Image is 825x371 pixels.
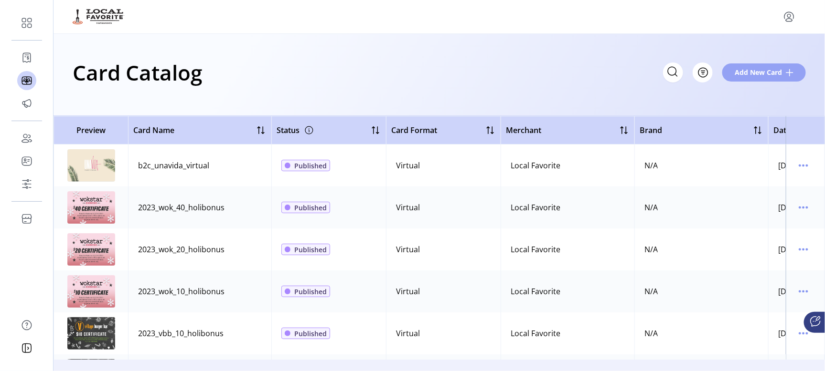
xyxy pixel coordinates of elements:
img: preview [67,233,115,266]
button: Filter Button [693,62,713,82]
img: preview [67,317,115,350]
div: Local Favorite [511,328,560,339]
span: Brand [640,124,662,136]
img: preview [67,149,115,182]
div: Virtual [396,286,420,297]
span: Add New Card [735,67,782,77]
div: N/A [644,244,658,255]
span: Preview [59,124,123,136]
div: N/A [644,328,658,339]
div: N/A [644,286,658,297]
span: Merchant [506,124,541,136]
input: Search [663,62,683,82]
button: Add New Card [722,63,806,82]
span: Date Created [773,124,821,136]
img: preview [67,191,115,224]
button: menu [796,326,811,341]
span: Card Name [133,124,174,136]
div: Local Favorite [511,286,560,297]
div: N/A [644,160,658,171]
div: Virtual [396,202,420,213]
div: Virtual [396,328,420,339]
div: 2023_wok_40_holibonus [138,202,225,213]
span: Published [294,245,327,255]
span: Card Format [391,124,437,136]
div: 2023_wok_10_holibonus [138,286,225,297]
h1: Card Catalog [73,56,202,89]
button: menu [796,200,811,215]
div: 2023_vbb_10_holibonus [138,328,224,339]
div: Virtual [396,244,420,255]
span: Published [294,329,327,339]
div: Local Favorite [511,160,560,171]
span: Published [294,203,327,213]
button: menu [796,242,811,257]
img: preview [67,275,115,308]
span: Published [294,161,327,171]
div: Local Favorite [511,244,560,255]
button: menu [782,9,797,24]
div: 2023_wok_20_holibonus [138,244,225,255]
div: Status [277,123,315,138]
img: logo [73,9,124,24]
div: Virtual [396,160,420,171]
span: Published [294,287,327,297]
button: menu [796,158,811,173]
div: Local Favorite [511,202,560,213]
div: N/A [644,202,658,213]
button: menu [796,284,811,299]
div: b2c_unavida_virtual [138,160,209,171]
